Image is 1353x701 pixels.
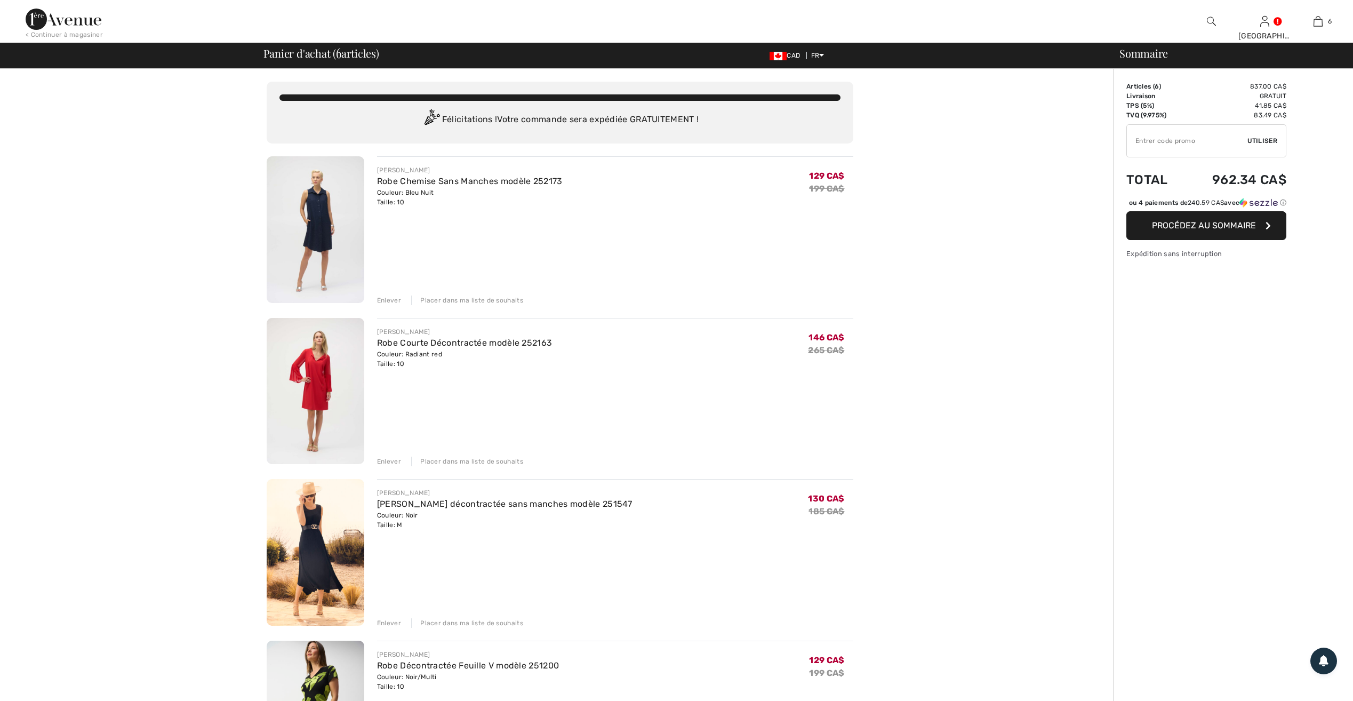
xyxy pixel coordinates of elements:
div: < Continuer à magasiner [26,30,103,39]
span: 146 CA$ [808,332,844,342]
span: 129 CA$ [809,171,844,181]
span: CAD [770,52,804,59]
span: 240.59 CA$ [1188,199,1224,206]
td: Livraison [1126,91,1183,101]
div: [PERSON_NAME] [377,488,633,498]
div: Couleur: Radiant red Taille: 10 [377,349,552,369]
span: 6 [1328,17,1332,26]
div: Expédition sans interruption [1126,249,1286,259]
div: Placer dans ma liste de souhaits [411,618,523,628]
a: Robe Courte Décontractée modèle 252163 [377,338,552,348]
div: Placer dans ma liste de souhaits [411,296,523,305]
a: [PERSON_NAME] décontractée sans manches modèle 251547 [377,499,633,509]
span: Panier d'achat ( articles) [263,48,379,59]
div: ou 4 paiements de avec [1129,198,1286,208]
td: TVQ (9.975%) [1126,110,1183,120]
img: Mes infos [1260,15,1269,28]
div: Enlever [377,457,401,466]
div: Sommaire [1107,48,1347,59]
div: Couleur: Bleu Nuit Taille: 10 [377,188,563,207]
a: Robe Chemise Sans Manches modèle 252173 [377,176,563,186]
div: Enlever [377,618,401,628]
img: Robe Chemise Sans Manches modèle 252173 [267,156,364,303]
input: Code promo [1127,125,1247,157]
img: Canadian Dollar [770,52,787,60]
td: 962.34 CA$ [1183,162,1286,198]
img: Robe Courte Décontractée modèle 252163 [267,318,364,465]
div: Couleur: Noir Taille: M [377,511,633,530]
img: Mon panier [1314,15,1323,28]
div: ou 4 paiements de240.59 CA$avecSezzle Cliquez pour en savoir plus sur Sezzle [1126,198,1286,211]
button: Procédez au sommaire [1126,211,1286,240]
span: FR [811,52,824,59]
div: [PERSON_NAME] [377,165,563,175]
s: 199 CA$ [809,668,844,678]
a: 6 [1292,15,1344,28]
td: 837.00 CA$ [1183,82,1286,91]
div: [PERSON_NAME] [377,327,552,337]
s: 199 CA$ [809,184,844,194]
a: Se connecter [1260,16,1269,26]
td: TPS (5%) [1126,101,1183,110]
img: Robe décontractée sans manches modèle 251547 [267,479,364,626]
td: 83.49 CA$ [1183,110,1286,120]
a: Robe Décontractée Feuille V modèle 251200 [377,660,559,671]
td: Gratuit [1183,91,1286,101]
div: Couleur: Noir/Multi Taille: 10 [377,672,559,691]
td: Articles ( ) [1126,82,1183,91]
div: Félicitations ! Votre commande sera expédiée GRATUITEMENT ! [279,109,840,131]
span: Procédez au sommaire [1152,220,1256,230]
img: Sezzle [1239,198,1278,208]
td: 41.85 CA$ [1183,101,1286,110]
td: Total [1126,162,1183,198]
img: Congratulation2.svg [421,109,442,131]
div: Enlever [377,296,401,305]
span: 6 [336,45,341,59]
span: 129 CA$ [809,655,844,665]
div: [GEOGRAPHIC_DATA] [1238,30,1291,42]
img: recherche [1207,15,1216,28]
img: 1ère Avenue [26,9,101,30]
div: Placer dans ma liste de souhaits [411,457,523,466]
s: 185 CA$ [808,506,844,516]
span: 6 [1155,83,1159,90]
div: [PERSON_NAME] [377,650,559,659]
s: 265 CA$ [808,345,844,355]
span: Utiliser [1247,136,1277,146]
span: 130 CA$ [808,493,844,504]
